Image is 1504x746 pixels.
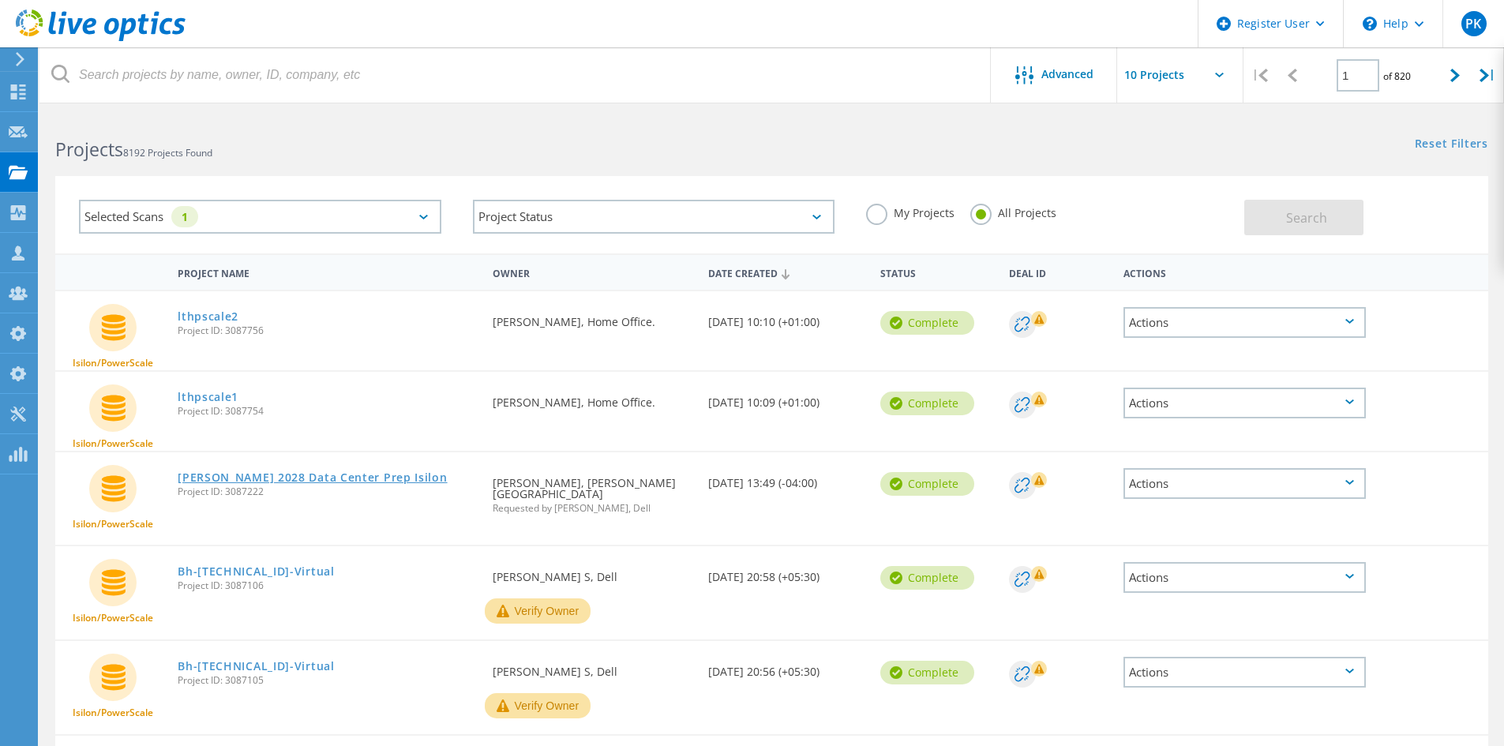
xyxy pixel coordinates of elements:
[700,257,872,287] div: Date Created
[73,708,153,718] span: Isilon/PowerScale
[178,472,447,483] a: [PERSON_NAME] 2028 Data Center Prep Isilon
[1244,200,1363,235] button: Search
[1123,657,1366,688] div: Actions
[880,472,974,496] div: Complete
[880,392,974,415] div: Complete
[79,200,441,234] div: Selected Scans
[1116,257,1374,287] div: Actions
[485,452,699,529] div: [PERSON_NAME], [PERSON_NAME][GEOGRAPHIC_DATA]
[178,581,477,590] span: Project ID: 3087106
[39,47,992,103] input: Search projects by name, owner, ID, company, etc
[178,311,238,322] a: lthpscale2
[485,257,699,287] div: Owner
[178,407,477,416] span: Project ID: 3087754
[178,326,477,336] span: Project ID: 3087756
[55,137,123,162] b: Projects
[1123,468,1366,499] div: Actions
[178,566,335,577] a: Bh-[TECHNICAL_ID]-Virtual
[73,439,153,448] span: Isilon/PowerScale
[700,546,872,598] div: [DATE] 20:58 (+05:30)
[1243,47,1276,103] div: |
[170,257,485,287] div: Project Name
[485,372,699,424] div: [PERSON_NAME], Home Office.
[473,200,835,234] div: Project Status
[73,613,153,623] span: Isilon/PowerScale
[866,204,955,219] label: My Projects
[1383,69,1411,83] span: of 820
[178,392,238,403] a: lthpscale1
[880,661,974,684] div: Complete
[700,452,872,504] div: [DATE] 13:49 (-04:00)
[700,372,872,424] div: [DATE] 10:09 (+01:00)
[73,358,153,368] span: Isilon/PowerScale
[123,146,212,159] span: 8192 Projects Found
[1123,388,1366,418] div: Actions
[700,641,872,693] div: [DATE] 20:56 (+05:30)
[1123,562,1366,593] div: Actions
[485,546,699,598] div: [PERSON_NAME] S, Dell
[73,519,153,529] span: Isilon/PowerScale
[872,257,1001,287] div: Status
[970,204,1056,219] label: All Projects
[700,291,872,343] div: [DATE] 10:10 (+01:00)
[1123,307,1366,338] div: Actions
[1041,69,1093,80] span: Advanced
[16,33,186,44] a: Live Optics Dashboard
[1415,138,1488,152] a: Reset Filters
[1472,47,1504,103] div: |
[880,311,974,335] div: Complete
[171,206,198,227] div: 1
[178,676,477,685] span: Project ID: 3087105
[880,566,974,590] div: Complete
[485,598,591,624] button: Verify Owner
[493,504,692,513] span: Requested by [PERSON_NAME], Dell
[485,641,699,693] div: [PERSON_NAME] S, Dell
[178,487,477,497] span: Project ID: 3087222
[178,661,335,672] a: Bh-[TECHNICAL_ID]-Virtual
[1001,257,1116,287] div: Deal Id
[485,291,699,343] div: [PERSON_NAME], Home Office.
[485,693,591,718] button: Verify Owner
[1465,17,1481,30] span: PK
[1286,209,1327,227] span: Search
[1363,17,1377,31] svg: \n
